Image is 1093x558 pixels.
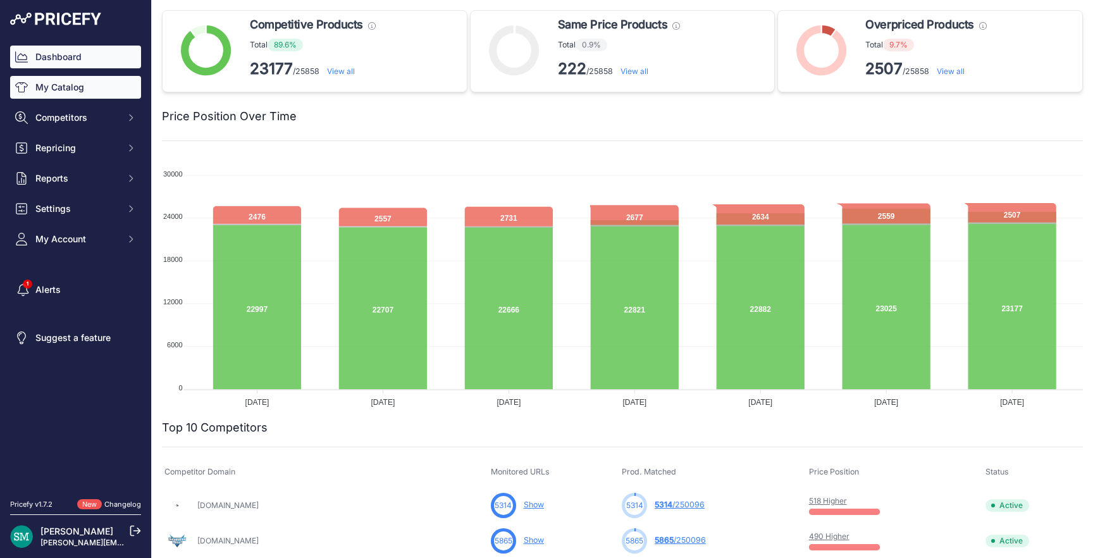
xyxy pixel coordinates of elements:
span: Price Position [809,467,859,476]
a: 518 Higher [809,496,847,505]
a: [PERSON_NAME] [40,526,113,536]
span: 5314 [655,500,672,509]
strong: 222 [558,59,586,78]
tspan: 0 [178,384,182,392]
span: Status [985,467,1009,476]
span: Competitor Domain [164,467,235,476]
span: 9.7% [883,39,914,51]
span: Monitored URLs [491,467,550,476]
p: /25858 [558,59,680,79]
tspan: [DATE] [1000,398,1024,407]
tspan: 18000 [163,256,183,263]
nav: Sidebar [10,46,141,484]
a: View all [327,66,355,76]
span: 0.9% [576,39,607,51]
a: Suggest a feature [10,326,141,349]
span: Reports [35,172,118,185]
a: 5314/250096 [655,500,705,509]
tspan: 30000 [163,170,183,178]
p: Total [865,39,986,51]
span: 5314 [495,500,512,511]
span: 5865 [495,535,512,547]
span: Overpriced Products [865,16,973,34]
span: Active [985,499,1029,512]
button: Settings [10,197,141,220]
a: Alerts [10,278,141,301]
tspan: 6000 [167,341,182,349]
span: 5865 [655,535,674,545]
a: Dashboard [10,46,141,68]
p: Total [250,39,376,51]
strong: 2507 [865,59,903,78]
h2: Price Position Over Time [162,108,297,125]
button: Competitors [10,106,141,129]
tspan: [DATE] [371,398,395,407]
tspan: [DATE] [874,398,898,407]
a: [DOMAIN_NAME] [197,536,259,545]
tspan: [DATE] [622,398,646,407]
div: Pricefy v1.7.2 [10,499,52,510]
p: Total [558,39,680,51]
a: [DOMAIN_NAME] [197,500,259,510]
a: 490 Higher [809,531,849,541]
span: Competitive Products [250,16,363,34]
span: Competitors [35,111,118,124]
tspan: [DATE] [245,398,269,407]
span: Settings [35,202,118,215]
a: View all [937,66,965,76]
a: View all [621,66,648,76]
a: [PERSON_NAME][EMAIL_ADDRESS][DOMAIN_NAME] [40,538,235,547]
img: Pricefy Logo [10,13,101,25]
span: 5865 [626,535,643,547]
tspan: [DATE] [748,398,772,407]
span: My Account [35,233,118,245]
a: Show [524,500,544,509]
a: Show [524,535,544,545]
p: /25858 [865,59,986,79]
span: Repricing [35,142,118,154]
span: New [77,499,102,510]
span: Prod. Matched [622,467,676,476]
span: 89.6% [268,39,303,51]
span: Same Price Products [558,16,667,34]
p: /25858 [250,59,376,79]
button: Repricing [10,137,141,159]
tspan: [DATE] [497,398,521,407]
a: My Catalog [10,76,141,99]
a: 5865/250096 [655,535,706,545]
tspan: 24000 [163,213,183,220]
span: Active [985,535,1029,547]
button: My Account [10,228,141,251]
tspan: 12000 [163,298,183,306]
strong: 23177 [250,59,293,78]
h2: Top 10 Competitors [162,419,268,437]
a: Changelog [104,500,141,509]
span: 5314 [626,500,643,511]
button: Reports [10,167,141,190]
